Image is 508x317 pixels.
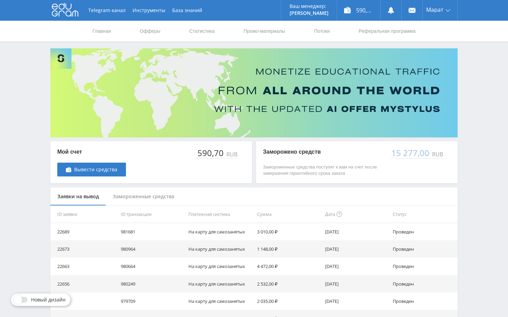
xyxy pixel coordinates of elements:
a: Главная [92,21,111,41]
td: 22656 [50,275,118,292]
div: Заявки на вывод [50,188,106,206]
a: Реферальная программа [358,21,416,41]
td: [DATE] [322,275,390,292]
td: 981681 [118,223,186,240]
td: 980964 [118,240,186,258]
a: Статистика [188,21,215,41]
a: Вывести средства [57,163,126,176]
span: Марат [426,7,443,12]
img: Banner [50,48,458,137]
p: Ваш менеджер: [290,3,329,9]
span: Новый дизайн [31,297,66,302]
a: Офферы [139,21,161,41]
a: Промо-материалы [243,21,286,41]
div: RUB [225,151,238,157]
td: 22648 [50,292,118,310]
p: Мой счет [57,148,126,156]
td: [DATE] [322,240,390,258]
td: На карту для самозанятых [186,240,254,258]
th: ID заявки [50,205,118,223]
td: [DATE] [322,258,390,275]
td: Проведен [390,223,458,240]
td: Проведен [390,258,458,275]
td: 22673 [50,240,118,258]
td: Проведен [390,292,458,310]
td: [DATE] [322,292,390,310]
td: 3 010,00 ₽ [254,223,322,240]
td: Проведен [390,240,458,258]
td: 2 035,00 ₽ [254,292,322,310]
td: На карту для самозанятых [186,258,254,275]
a: Потоки [313,21,331,41]
td: 2 532,00 ₽ [254,275,322,292]
td: 980664 [118,258,186,275]
td: На карту для самозанятых [186,275,254,292]
p: Замороженные средства поступят к вам на счет после завершения гарантийного срока заказа [263,164,384,176]
td: На карту для самозанятых [186,292,254,310]
th: Сумма [254,205,322,223]
td: 22689 [50,223,118,240]
td: [DATE] [322,223,390,240]
td: 4 472,00 ₽ [254,258,322,275]
div: 15 277,00 [391,148,431,158]
div: 590,70 [197,148,225,158]
td: 1 148,00 ₽ [254,240,322,258]
td: 979709 [118,292,186,310]
div: RUB [431,151,444,157]
p: [PERSON_NAME] [290,10,329,16]
th: ID транзакции [118,205,186,223]
p: Заморожено средств [263,148,384,156]
td: 980249 [118,275,186,292]
div: Замороженные средства [106,188,181,206]
th: Статус [390,205,458,223]
th: Дата [322,205,390,223]
span: Вывести средства [74,167,117,172]
th: Платежная система [186,205,254,223]
td: 22663 [50,258,118,275]
td: На карту для самозанятых [186,223,254,240]
td: Проведен [390,275,458,292]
